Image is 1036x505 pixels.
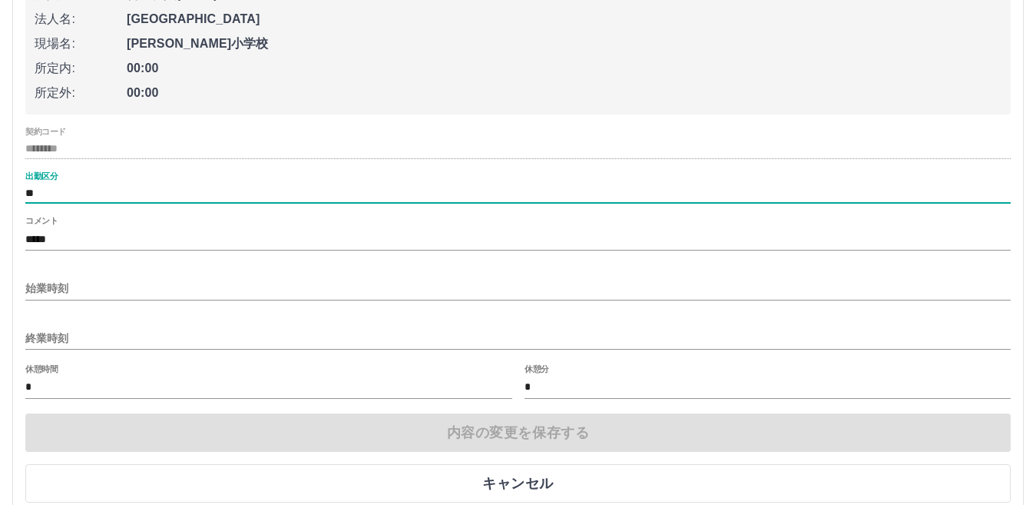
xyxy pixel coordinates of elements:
[35,10,127,28] span: 法人名:
[35,84,127,102] span: 所定外:
[525,363,549,374] label: 休憩分
[127,84,1001,102] span: 00:00
[127,10,1001,28] span: [GEOGRAPHIC_DATA]
[25,215,58,227] label: コメント
[25,464,1011,503] button: キャンセル
[35,35,127,53] span: 現場名:
[25,363,58,374] label: 休憩時間
[127,59,1001,78] span: 00:00
[35,59,127,78] span: 所定内:
[127,35,1001,53] span: [PERSON_NAME]小学校
[25,126,66,138] label: 契約コード
[25,171,58,182] label: 出勤区分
